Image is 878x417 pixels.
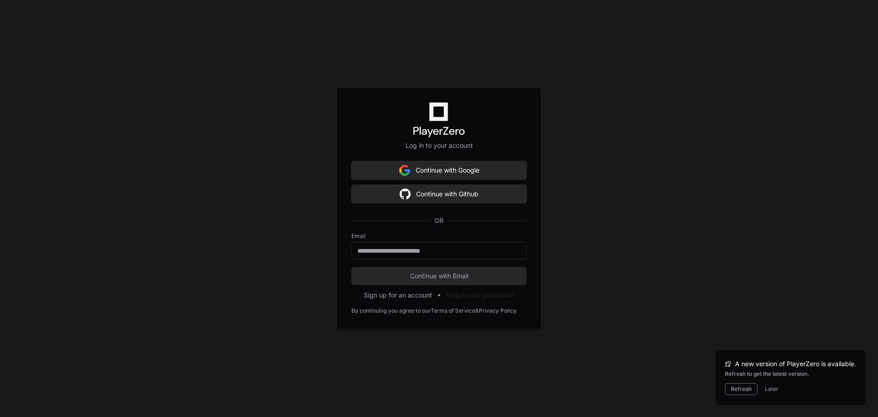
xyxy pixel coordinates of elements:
button: Sign up for an account [364,291,432,300]
label: Email [351,233,527,240]
a: Privacy Policy. [479,307,517,314]
div: Refresh to get the latest version. [725,370,856,378]
span: A new version of PlayerZero is available. [735,359,856,368]
img: Sign in with google [400,185,411,203]
img: Sign in with google [399,161,410,179]
span: Continue with Email [351,271,527,281]
p: Log in to your account [351,141,527,150]
button: Continue with Github [351,185,527,203]
button: Continue with Email [351,267,527,285]
button: Refresh [725,383,757,395]
button: Continue with Google [351,161,527,179]
button: Later [765,385,779,393]
span: OR [431,216,447,225]
div: & [475,307,479,314]
a: Terms of Service [431,307,475,314]
div: By continuing you agree to our [351,307,431,314]
button: Forgot your password? [446,291,515,300]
